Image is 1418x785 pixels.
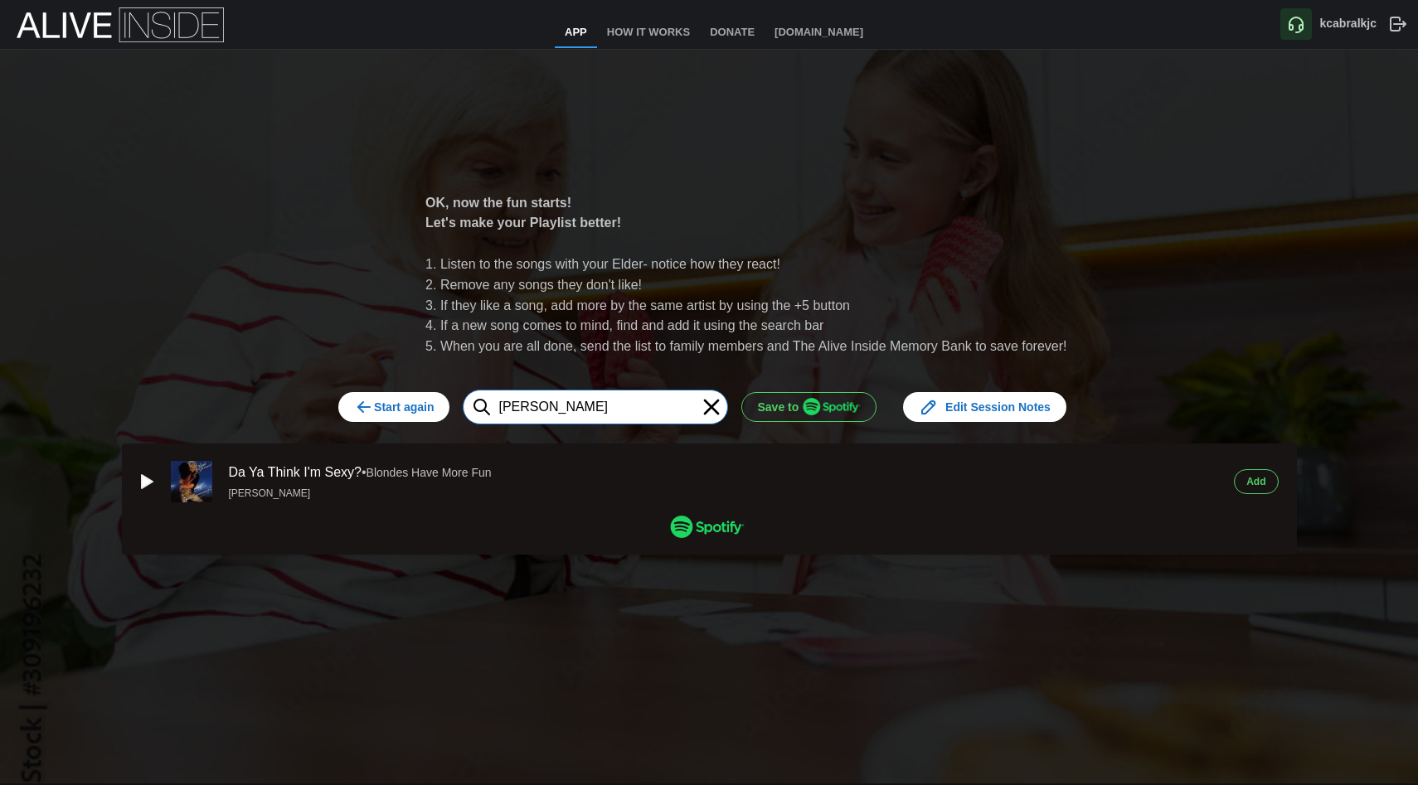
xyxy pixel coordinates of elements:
[354,393,434,421] span: Start again
[919,393,1051,421] span: Edit Session Notes
[670,516,745,538] img: Spotify_Logo_RGB_Green.9ff49e53.png
[440,275,642,296] span: Remove any songs they don't like!
[171,461,212,502] img: album cover
[362,465,367,479] span: •
[803,398,861,415] img: Spotify_Logo_RGB_Green.9ff49e53.png
[903,392,1066,422] button: Edit Session Notes
[367,466,492,479] span: Blondes Have More Fun
[1246,470,1265,493] span: Add
[440,254,780,275] span: Listen to the songs with your Elder- notice how they react!
[757,393,861,421] span: Save to
[229,465,362,479] a: Da Ya Think I'm Sexy?
[440,337,1067,357] span: When you are all done, send the list to family members and The Alive Inside Memory Bank to save f...
[367,465,492,479] a: Blondes Have More Fun
[338,392,449,422] button: Start again
[1234,469,1278,494] button: Add
[440,316,824,337] span: If a new song comes to mind, find and add it using the search bar
[741,392,877,422] button: Save to
[229,486,468,502] div: [PERSON_NAME]
[425,196,621,230] b: OK, now the fun starts! Let's make your Playlist better!
[17,7,224,42] img: Alive Inside Logo
[700,18,765,48] a: Donate
[555,18,597,48] a: App
[1320,17,1377,30] b: kcabralkjc
[463,390,728,424] input: Search for a song
[597,18,700,48] a: How It Works
[440,296,850,317] span: If they like a song, add more by the same artist by using the +5 button
[765,18,873,48] a: [DOMAIN_NAME]
[229,486,308,502] a: [PERSON_NAME]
